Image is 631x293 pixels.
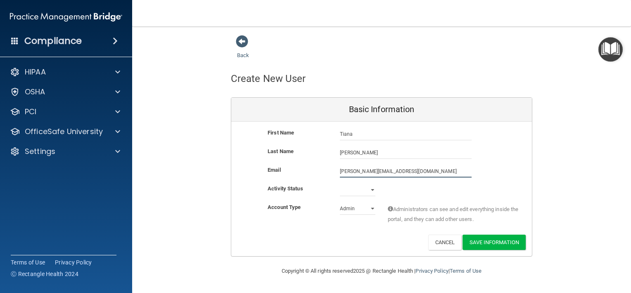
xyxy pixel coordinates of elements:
p: Settings [25,146,55,156]
h4: Create New User [231,73,306,84]
a: Terms of Use [450,268,482,274]
a: Privacy Policy [415,268,448,274]
b: Activity Status [268,185,303,192]
a: Settings [10,146,120,156]
span: Administrators can see and edit everything inside the portal, and they can add other users. [388,204,520,224]
a: Back [237,42,249,58]
p: OSHA [25,87,45,97]
p: HIPAA [25,67,46,77]
button: Open Resource Center [598,37,623,62]
span: Ⓒ Rectangle Health 2024 [11,270,78,278]
b: Account Type [268,204,301,210]
h4: Compliance [24,35,82,47]
b: Last Name [268,148,294,154]
a: PCI [10,107,120,117]
b: First Name [268,130,294,136]
p: PCI [25,107,36,117]
a: HIPAA [10,67,120,77]
a: Terms of Use [11,258,45,267]
img: PMB logo [10,9,122,25]
b: Email [268,167,281,173]
div: Copyright © All rights reserved 2025 @ Rectangle Health | | [231,258,532,284]
a: OSHA [10,87,120,97]
p: OfficeSafe University [25,127,103,137]
a: Privacy Policy [55,258,92,267]
div: Basic Information [231,98,532,122]
button: Save Information [463,235,526,250]
a: OfficeSafe University [10,127,120,137]
button: Cancel [428,235,462,250]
